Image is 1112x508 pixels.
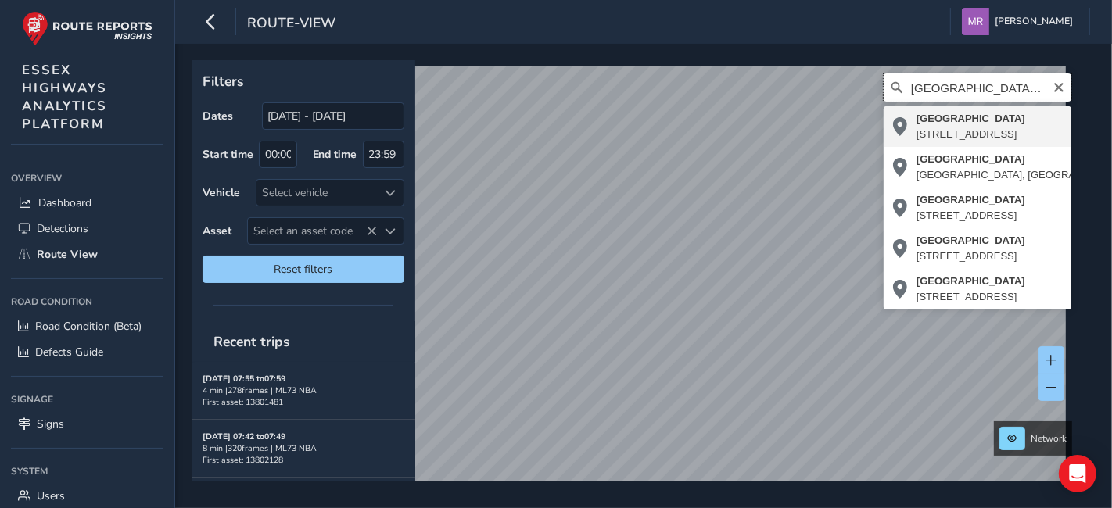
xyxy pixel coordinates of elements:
[247,13,335,35] span: route-view
[214,262,393,277] span: Reset filters
[1031,432,1067,445] span: Network
[203,385,404,396] div: 4 min | 278 frames | ML73 NBA
[22,61,107,133] span: ESSEX HIGHWAYS ANALYTICS PLATFORM
[917,192,1025,208] div: [GEOGRAPHIC_DATA]
[962,8,1078,35] button: [PERSON_NAME]
[11,388,163,411] div: Signage
[22,11,152,46] img: rr logo
[37,221,88,236] span: Detections
[37,488,65,503] span: Users
[203,373,285,385] strong: [DATE] 07:55 to 07:59
[38,195,91,210] span: Dashboard
[11,411,163,437] a: Signs
[11,241,163,267] a: Route View
[1059,455,1096,492] div: Open Intercom Messenger
[35,345,103,360] span: Defects Guide
[11,313,163,339] a: Road Condition (Beta)
[917,274,1025,289] div: [GEOGRAPHIC_DATA]
[917,127,1025,142] div: [STREET_ADDRESS]
[11,339,163,365] a: Defects Guide
[917,289,1025,305] div: [STREET_ADDRESS]
[35,319,142,334] span: Road Condition (Beta)
[962,8,989,35] img: diamond-layout
[203,71,404,91] p: Filters
[11,216,163,241] a: Detections
[203,431,285,442] strong: [DATE] 07:42 to 07:49
[203,147,253,162] label: Start time
[917,233,1025,249] div: [GEOGRAPHIC_DATA]
[378,218,404,244] div: Select an asset code
[37,417,64,431] span: Signs
[11,190,163,216] a: Dashboard
[917,249,1025,264] div: [STREET_ADDRESS]
[203,396,283,408] span: First asset: 13801481
[995,8,1073,35] span: [PERSON_NAME]
[256,180,378,206] div: Select vehicle
[11,290,163,313] div: Road Condition
[203,224,231,238] label: Asset
[203,442,404,454] div: 8 min | 320 frames | ML73 NBA
[1053,79,1065,94] button: Clear
[203,109,233,123] label: Dates
[203,185,240,200] label: Vehicle
[37,247,98,262] span: Route View
[197,66,1066,499] canvas: Map
[884,73,1071,102] input: Search
[248,218,378,244] span: Select an asset code
[11,166,163,190] div: Overview
[917,111,1025,127] div: [GEOGRAPHIC_DATA]
[11,460,163,483] div: System
[203,321,301,362] span: Recent trips
[313,147,357,162] label: End time
[203,454,283,466] span: First asset: 13802128
[203,256,404,283] button: Reset filters
[917,208,1025,224] div: [STREET_ADDRESS]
